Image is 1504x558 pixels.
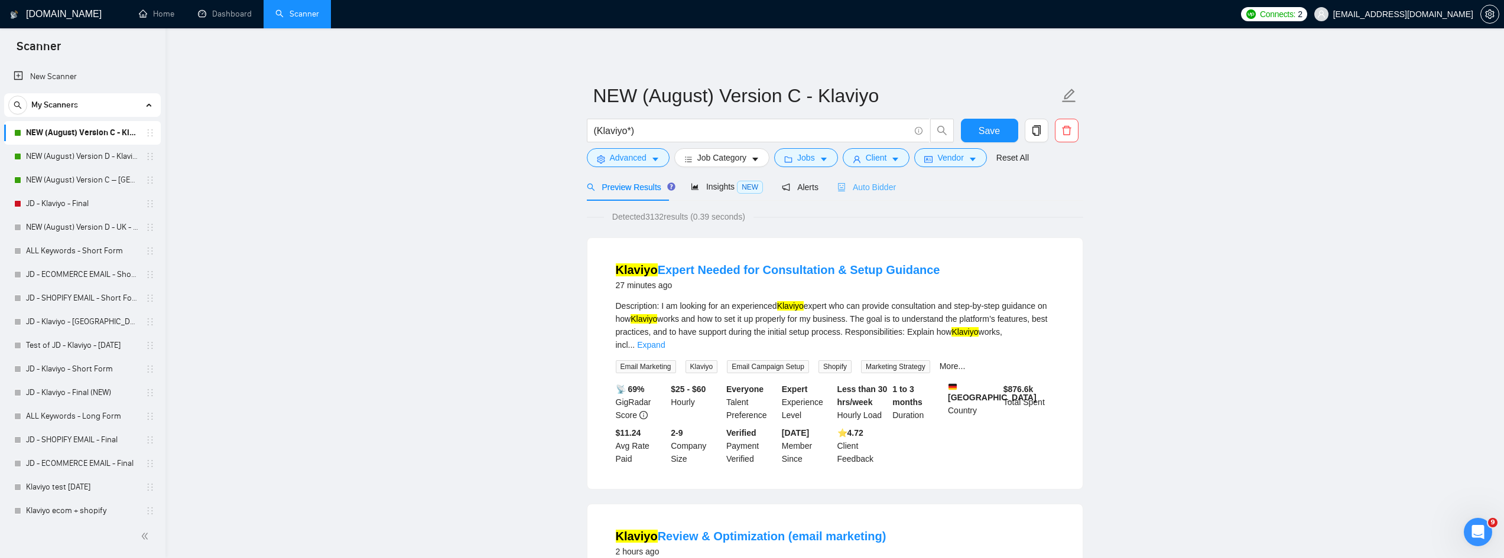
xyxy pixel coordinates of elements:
[145,152,155,161] span: holder
[1480,9,1499,19] a: setting
[639,411,648,419] span: info-circle
[145,482,155,492] span: holder
[145,223,155,232] span: holder
[26,404,138,428] a: ALL Keywords - Long Form
[597,155,605,164] span: setting
[145,459,155,468] span: holder
[275,9,319,19] a: searchScanner
[26,121,138,145] a: NEW (August) Version C - Klaviyo
[26,499,138,523] a: Klaviyo ecom + shopify
[782,384,808,394] b: Expert
[1488,518,1497,527] span: 9
[31,93,78,117] span: My Scanners
[631,314,657,324] mark: Klaviyo
[837,428,863,438] b: ⭐️ 4.72
[837,384,888,407] b: Less than 30 hrs/week
[26,381,138,404] a: JD - Klaviyo - Final (NEW)
[616,360,676,373] span: Email Marketing
[835,383,891,422] div: Hourly Load
[145,175,155,185] span: holder
[961,119,1018,142] button: Save
[145,270,155,279] span: holder
[724,426,779,465] div: Payment Verified
[145,364,155,374] span: holder
[691,182,763,191] span: Insights
[145,246,155,256] span: holder
[145,128,155,138] span: holder
[9,101,27,109] span: search
[931,125,953,136] span: search
[979,123,1000,138] span: Save
[139,9,174,19] a: homeHome
[145,412,155,421] span: holder
[1061,88,1077,103] span: edit
[1025,119,1048,142] button: copy
[946,383,1001,422] div: Country
[145,199,155,208] span: holder
[835,426,891,465] div: Client Feedback
[145,435,155,445] span: holder
[613,383,669,422] div: GigRadar Score
[26,216,138,239] a: NEW (August) Version D - UK - Klaviyo
[779,383,835,422] div: Experience Level
[198,9,252,19] a: dashboardDashboard
[145,317,155,327] span: holder
[587,182,672,192] span: Preview Results
[141,530,152,542] span: double-left
[145,341,155,350] span: holder
[26,452,138,475] a: JD - ECOMMERCE EMAIL - Final
[951,327,978,337] mark: Klaviyo
[616,299,1054,351] div: Description: I am looking for an experienced expert who can provide consultation and step-by-step...
[684,155,693,164] span: bars
[782,182,818,192] span: Alerts
[782,183,790,191] span: notification
[616,530,886,543] a: KlaviyoReview & Optimization (email marketing)
[820,155,828,164] span: caret-down
[940,361,966,371] a: More...
[637,340,665,350] a: Expand
[26,357,138,381] a: JD - Klaviyo - Short Form
[914,148,986,167] button: idcardVendorcaret-down
[26,310,138,334] a: JD - Klaviyo - [GEOGRAPHIC_DATA] - only
[784,155,792,164] span: folder
[1246,9,1256,19] img: upwork-logo.png
[666,181,677,192] div: Tooltip anchor
[26,145,138,168] a: NEW (August) Version D - Klaviyo
[616,263,658,276] mark: Klaviyo
[891,155,899,164] span: caret-down
[674,148,769,167] button: barsJob Categorycaret-down
[691,182,699,191] span: area-chart
[751,155,759,164] span: caret-down
[837,183,846,191] span: robot
[1260,8,1295,21] span: Connects:
[587,183,595,191] span: search
[668,383,724,422] div: Hourly
[616,428,641,438] b: $11.24
[7,38,70,63] span: Scanner
[26,334,138,357] a: Test of JD - Klaviyo - [DATE]
[948,383,1037,402] b: [GEOGRAPHIC_DATA]
[26,475,138,499] a: Klaviyo test [DATE]
[1464,518,1492,546] iframe: Intercom live chat
[1481,9,1499,19] span: setting
[613,426,669,465] div: Avg Rate Paid
[10,5,18,24] img: logo
[616,384,645,394] b: 📡 69%
[145,506,155,515] span: holder
[727,360,809,373] span: Email Campaign Setup
[616,263,940,276] a: KlaviyoExpert Needed for Consultation & Setup Guidance
[726,384,764,394] b: Everyone
[1480,5,1499,24] button: setting
[890,383,946,422] div: Duration
[697,151,746,164] span: Job Category
[26,168,138,192] a: NEW (August) Version C – [GEOGRAPHIC_DATA] - Klaviyo
[797,151,815,164] span: Jobs
[861,360,930,373] span: Marketing Strategy
[668,426,724,465] div: Company Size
[8,96,27,115] button: search
[996,151,1029,164] a: Reset All
[26,428,138,452] a: JD - SHOPIFY EMAIL - Final
[4,65,161,89] li: New Scanner
[604,210,753,223] span: Detected 3132 results (0.39 seconds)
[930,119,954,142] button: search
